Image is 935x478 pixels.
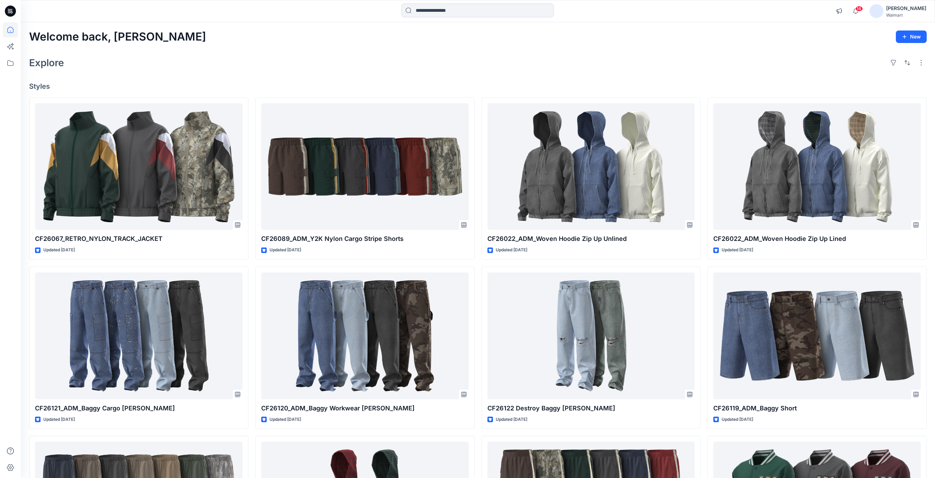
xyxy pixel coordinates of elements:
[35,272,242,399] a: CF26121_ADM_Baggy Cargo Jean
[722,246,753,254] p: Updated [DATE]
[270,246,301,254] p: Updated [DATE]
[487,103,695,230] a: CF26022_ADM_Woven Hoodie Zip Up Unlined
[713,234,921,244] p: CF26022_ADM_Woven Hoodie Zip Up Lined
[29,31,206,43] h2: Welcome back, [PERSON_NAME]
[29,82,927,90] h4: Styles
[35,403,242,413] p: CF26121_ADM_Baggy Cargo [PERSON_NAME]
[261,103,469,230] a: CF26089_ADM_Y2K Nylon Cargo Stripe Shorts
[713,103,921,230] a: CF26022_ADM_Woven Hoodie Zip Up Lined
[261,234,469,244] p: CF26089_ADM_Y2K Nylon Cargo Stripe Shorts
[487,403,695,413] p: CF26122 Destroy Baggy [PERSON_NAME]
[35,103,242,230] a: CF26067_RETRO_NYLON_TRACK_JACKET
[870,4,883,18] img: avatar
[496,416,527,423] p: Updated [DATE]
[713,403,921,413] p: CF26119_ADM_Baggy Short
[261,272,469,399] a: CF26120_ADM_Baggy Workwear Jean
[487,272,695,399] a: CF26122 Destroy Baggy Jean
[487,234,695,244] p: CF26022_ADM_Woven Hoodie Zip Up Unlined
[29,57,64,68] h2: Explore
[896,31,927,43] button: New
[496,246,527,254] p: Updated [DATE]
[886,12,926,18] div: Walmart
[43,246,75,254] p: Updated [DATE]
[855,6,863,11] span: 14
[35,234,242,244] p: CF26067_RETRO_NYLON_TRACK_JACKET
[886,4,926,12] div: [PERSON_NAME]
[261,403,469,413] p: CF26120_ADM_Baggy Workwear [PERSON_NAME]
[722,416,753,423] p: Updated [DATE]
[270,416,301,423] p: Updated [DATE]
[713,272,921,399] a: CF26119_ADM_Baggy Short
[43,416,75,423] p: Updated [DATE]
